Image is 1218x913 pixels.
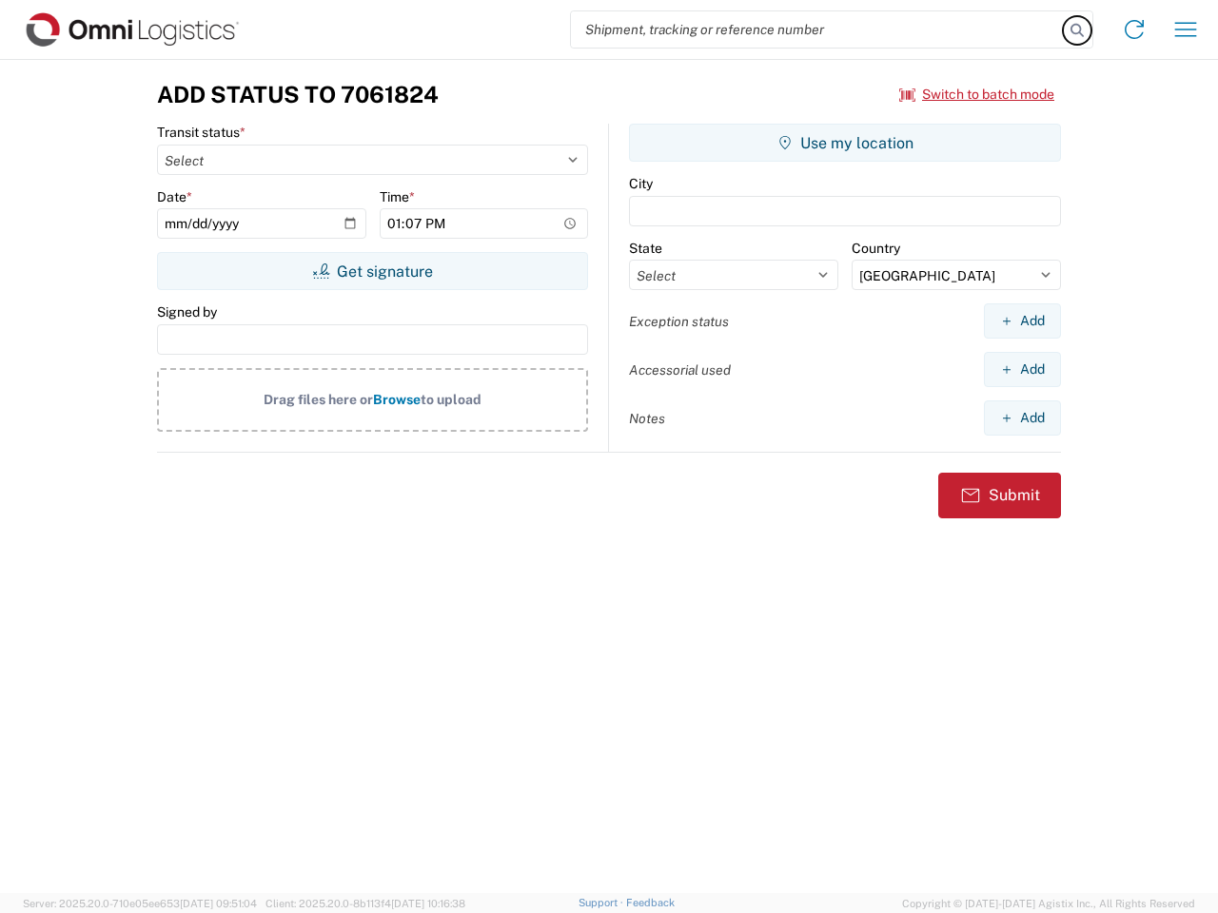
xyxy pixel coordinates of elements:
label: Notes [629,410,665,427]
button: Submit [938,473,1061,518]
label: Accessorial used [629,361,731,379]
span: [DATE] 09:51:04 [180,898,257,909]
label: State [629,240,662,257]
span: to upload [421,392,481,407]
label: Transit status [157,124,246,141]
button: Use my location [629,124,1061,162]
label: Signed by [157,303,217,321]
label: Date [157,188,192,205]
button: Get signature [157,252,588,290]
button: Add [984,303,1061,339]
span: Client: 2025.20.0-8b113f4 [265,898,465,909]
span: [DATE] 10:16:38 [391,898,465,909]
h3: Add Status to 7061824 [157,81,439,108]
span: Copyright © [DATE]-[DATE] Agistix Inc., All Rights Reserved [902,895,1195,912]
label: Exception status [629,313,729,330]
a: Feedback [626,897,675,908]
input: Shipment, tracking or reference number [571,11,1064,48]
button: Add [984,400,1061,436]
label: Country [852,240,900,257]
span: Browse [373,392,421,407]
button: Switch to batch mode [899,79,1054,110]
button: Add [984,352,1061,387]
a: Support [579,897,626,908]
label: Time [380,188,415,205]
span: Drag files here or [264,392,373,407]
span: Server: 2025.20.0-710e05ee653 [23,898,257,909]
label: City [629,175,653,192]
